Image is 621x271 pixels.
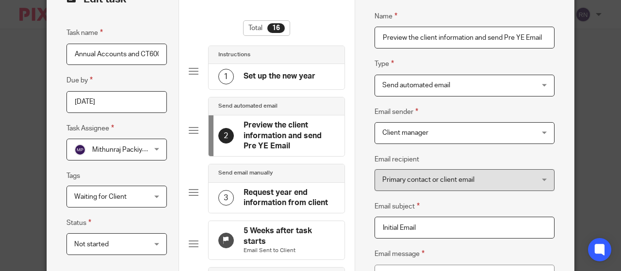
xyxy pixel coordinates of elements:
div: 3 [218,190,234,206]
input: Pick a date [66,91,167,113]
span: Waiting for Client [74,193,127,200]
h4: Send automated email [218,102,278,110]
span: Not started [74,241,109,248]
h4: Set up the new year [244,71,315,81]
span: Primary contact or client email [382,176,474,183]
label: Due by [66,75,93,86]
label: Email recipient [375,155,419,164]
h4: Instructions [218,51,250,59]
label: Task Assignee [66,123,114,134]
span: Client manager [382,129,428,136]
div: Total [243,20,290,36]
h4: Send email manually [218,169,273,177]
span: Send automated email [382,82,450,89]
span: Mithunraj Packiyanathan [92,146,166,153]
h4: 5 Weeks after task starts [244,226,335,247]
img: svg%3E [74,144,86,156]
label: Email sender [375,106,418,117]
label: Type [375,58,394,69]
label: Task name [66,27,103,38]
label: Name [375,11,397,22]
h4: Request year end information from client [244,188,335,208]
label: Email subject [375,201,420,212]
input: Subject [375,217,555,239]
p: Email Sent to Client [244,247,335,255]
label: Tags [66,171,80,181]
div: 16 [267,23,285,33]
h4: Preview the client information and send Pre YE Email [244,120,335,151]
div: 1 [218,69,234,84]
div: 2 [218,128,234,143]
label: Email message [375,248,425,259]
label: Status [66,217,91,228]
